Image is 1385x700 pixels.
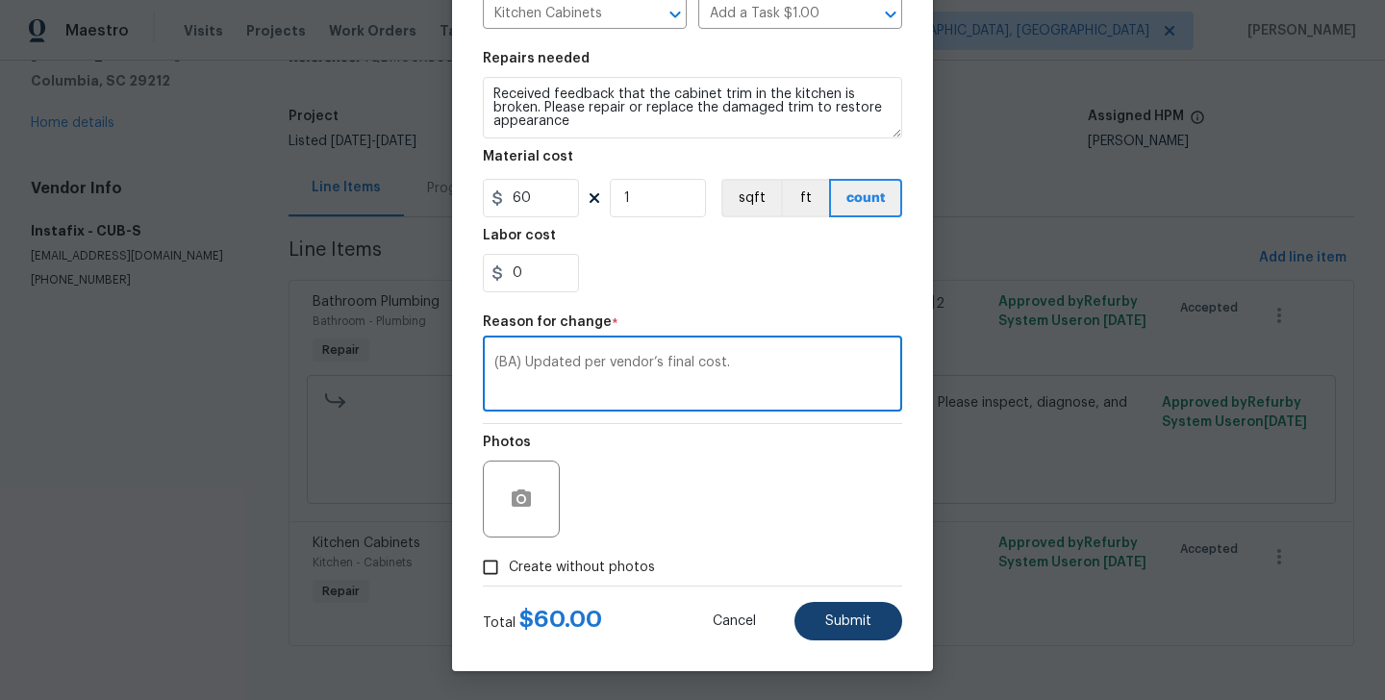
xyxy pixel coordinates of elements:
button: Open [662,1,689,28]
span: Create without photos [509,558,655,578]
span: Submit [825,614,871,629]
button: Open [877,1,904,28]
button: ft [781,179,829,217]
button: Cancel [682,602,787,640]
button: sqft [721,179,781,217]
h5: Reason for change [483,315,612,329]
textarea: (BA) Updated per vendor’s final cost. [494,356,891,396]
div: Total [483,610,602,633]
h5: Labor cost [483,229,556,242]
h5: Photos [483,436,531,449]
h5: Material cost [483,150,573,163]
span: Cancel [713,614,756,629]
span: $ 60.00 [519,608,602,631]
button: Submit [794,602,902,640]
textarea: Received feedback that the cabinet trim in the kitchen is broken. Please repair or replace the da... [483,77,902,138]
button: count [829,179,902,217]
h5: Repairs needed [483,52,590,65]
